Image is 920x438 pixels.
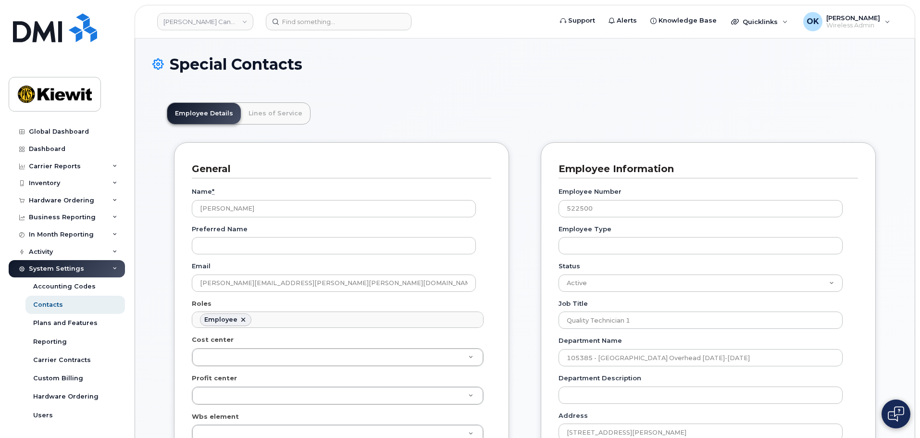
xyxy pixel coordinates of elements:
[192,412,239,421] label: Wbs element
[167,103,241,124] a: Employee Details
[192,374,237,383] label: Profit center
[559,225,611,234] label: Employee Type
[559,163,851,175] h3: Employee Information
[192,187,214,196] label: Name
[559,336,622,345] label: Department Name
[559,187,622,196] label: Employee Number
[204,316,237,324] div: Employee
[559,262,580,271] label: Status
[888,406,904,422] img: Open chat
[241,103,310,124] a: Lines of Service
[192,262,211,271] label: Email
[559,411,588,420] label: Address
[212,188,214,195] abbr: required
[192,299,211,308] label: Roles
[192,335,234,344] label: Cost center
[152,56,897,73] h1: Special Contacts
[192,163,484,175] h3: General
[192,225,248,234] label: Preferred Name
[559,374,641,383] label: Department Description
[559,299,588,308] label: Job Title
